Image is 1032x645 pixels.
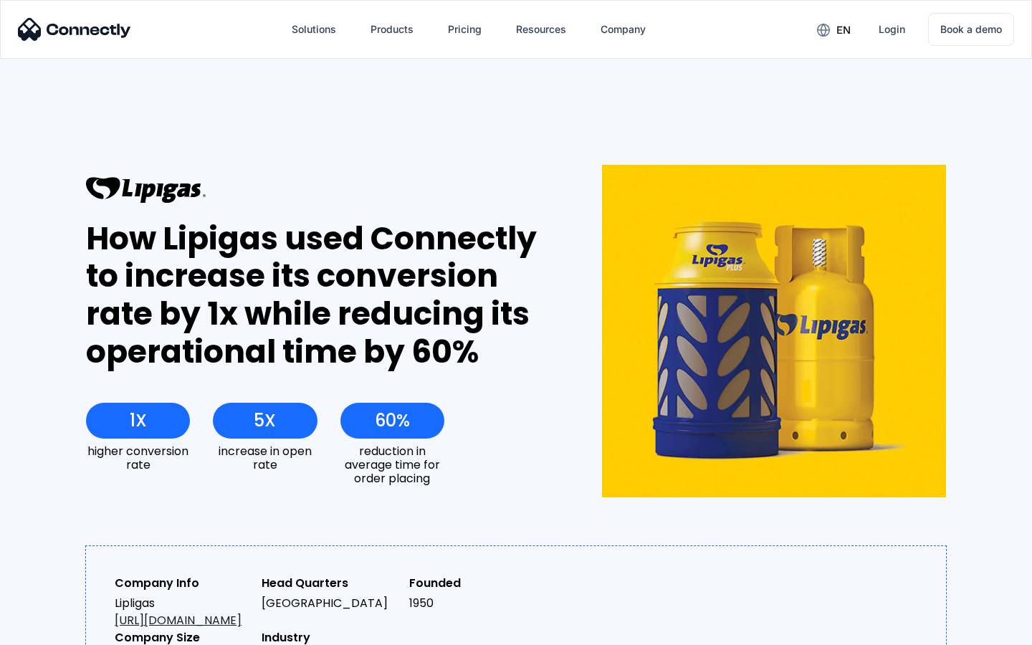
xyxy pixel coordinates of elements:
div: 1X [130,411,147,431]
ul: Language list [29,620,86,640]
div: Company [601,19,646,39]
a: Book a demo [928,13,1014,46]
div: en [836,20,851,40]
div: Solutions [292,19,336,39]
aside: Language selected: English [14,620,86,640]
div: 5X [254,411,276,431]
div: reduction in average time for order placing [340,444,444,486]
a: Login [867,12,917,47]
div: Login [879,19,905,39]
div: Founded [409,575,545,592]
div: Pricing [448,19,482,39]
div: 1950 [409,595,545,612]
div: increase in open rate [213,444,317,472]
div: [GEOGRAPHIC_DATA] [262,595,397,612]
div: Company Info [115,575,250,592]
div: higher conversion rate [86,444,190,472]
a: [URL][DOMAIN_NAME] [115,612,242,629]
div: Resources [516,19,566,39]
img: Connectly Logo [18,18,131,41]
div: Products [371,19,414,39]
div: 60% [375,411,410,431]
div: Lipligas [115,595,250,629]
div: Head Quarters [262,575,397,592]
a: Pricing [436,12,493,47]
div: How Lipigas used Connectly to increase its conversion rate by 1x while reducing its operational t... [86,220,550,371]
